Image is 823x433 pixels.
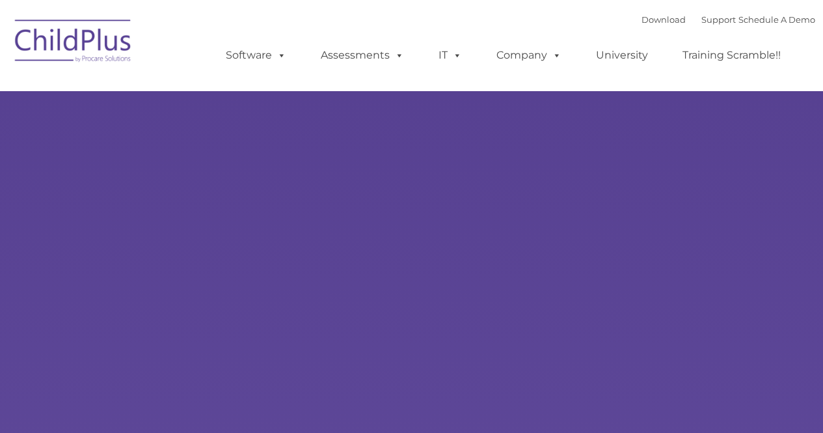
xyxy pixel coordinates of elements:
img: ChildPlus by Procare Solutions [8,10,139,76]
a: Training Scramble!! [669,42,794,68]
a: IT [425,42,475,68]
a: Schedule A Demo [738,14,815,25]
a: Download [641,14,686,25]
a: Assessments [308,42,417,68]
a: University [583,42,661,68]
font: | [641,14,815,25]
a: Support [701,14,736,25]
a: Software [213,42,299,68]
a: Company [483,42,574,68]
